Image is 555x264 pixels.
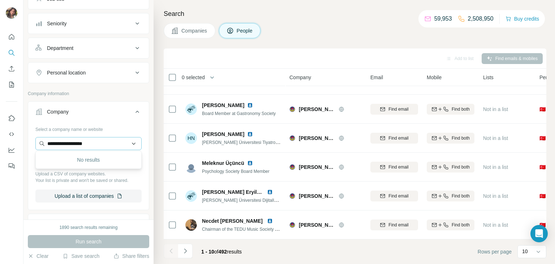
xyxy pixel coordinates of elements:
[185,219,197,231] img: Avatar
[427,162,474,173] button: Find both
[478,248,512,255] span: Rows per page
[452,106,470,112] span: Find both
[452,164,470,170] span: Find both
[267,189,273,195] img: LinkedIn logo
[202,226,306,232] span: Chairman of the TEDU Music Society executive board
[202,139,337,145] span: [PERSON_NAME] Üniversitesi Tiyatro Topluluğu Yönetim kurulu Üyesi
[522,248,528,255] p: 10
[63,252,99,260] button: Save search
[539,163,546,171] span: 🇹🇷
[427,74,442,81] span: Mobile
[202,102,244,109] span: [PERSON_NAME]
[247,160,253,166] img: LinkedIn logo
[6,112,17,125] button: Use Surfe on LinkedIn
[185,161,197,173] img: Avatar
[388,106,408,112] span: Find email
[35,190,142,203] button: Upload a list of companies
[370,133,418,144] button: Find email
[370,220,418,230] button: Find email
[202,159,244,167] span: Meleknur Üçüncü
[28,252,48,260] button: Clear
[35,177,142,184] p: Your list is private and won't be saved or shared.
[505,14,539,24] button: Buy credits
[237,27,253,34] span: People
[247,131,253,137] img: LinkedIn logo
[37,153,140,167] div: No results
[6,7,17,19] img: Avatar
[178,244,193,258] button: Navigate to next page
[28,216,149,233] button: Industry
[182,74,205,81] span: 0 selected
[201,249,214,255] span: 1 - 10
[388,222,408,228] span: Find email
[35,123,142,133] div: Select a company name or website
[113,252,149,260] button: Share filters
[6,128,17,141] button: Use Surfe API
[483,135,508,141] span: Not in a list
[452,222,470,228] span: Find both
[468,14,494,23] p: 2,508,950
[181,27,208,34] span: Companies
[6,144,17,157] button: Dashboard
[28,90,149,97] p: Company information
[370,104,418,115] button: Find email
[247,102,253,108] img: LinkedIn logo
[185,132,197,144] div: HN
[164,9,546,19] h4: Search
[6,30,17,43] button: Quick start
[289,135,295,141] img: Logo of TED Üniversitesi
[28,15,149,32] button: Seniority
[202,218,263,224] span: Necdet [PERSON_NAME]
[299,192,335,200] span: [PERSON_NAME][GEOGRAPHIC_DATA]
[539,135,546,142] span: 🇹🇷
[388,135,408,141] span: Find email
[47,20,66,27] div: Seniority
[427,104,474,115] button: Find both
[539,221,546,229] span: 🇹🇷
[6,159,17,173] button: Feedback
[483,74,494,81] span: Lists
[6,46,17,59] button: Search
[299,221,335,229] span: [PERSON_NAME][GEOGRAPHIC_DATA]
[483,164,508,170] span: Not in a list
[452,135,470,141] span: Find both
[427,191,474,201] button: Find both
[289,164,295,170] img: Logo of TED Üniversitesi
[530,225,548,242] div: Open Intercom Messenger
[28,39,149,57] button: Department
[6,62,17,75] button: Enrich CSV
[289,222,295,228] img: Logo of TED Üniversitesi
[434,14,452,23] p: 59,953
[6,78,17,91] button: My lists
[219,249,227,255] span: 492
[47,69,86,76] div: Personal location
[202,197,323,203] span: [PERSON_NAME] Üniversitesi Dijitalleştirme Komisyonu Üyesi
[289,193,295,199] img: Logo of TED Üniversitesi
[267,218,273,224] img: LinkedIn logo
[289,106,295,112] img: Logo of TED Üniversitesi
[202,169,270,174] span: Psychology Society Board Member
[60,224,118,231] div: 1890 search results remaining
[289,74,311,81] span: Company
[47,44,73,52] div: Department
[299,106,335,113] span: [PERSON_NAME][GEOGRAPHIC_DATA]
[214,249,219,255] span: of
[202,82,262,87] span: Chair of the Board Of Directors
[185,103,197,115] img: Avatar
[483,106,508,112] span: Not in a list
[370,162,418,173] button: Find email
[427,220,474,230] button: Find both
[370,74,383,81] span: Email
[28,64,149,81] button: Personal location
[539,106,546,113] span: 🇹🇷
[201,249,242,255] span: results
[388,164,408,170] span: Find email
[427,133,474,144] button: Find both
[299,135,335,142] span: [PERSON_NAME][GEOGRAPHIC_DATA]
[539,192,546,200] span: 🇹🇷
[202,131,244,138] span: [PERSON_NAME]
[483,222,508,228] span: Not in a list
[483,193,508,199] span: Not in a list
[202,111,276,116] span: Board Member at Gastronomy Society
[28,103,149,123] button: Company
